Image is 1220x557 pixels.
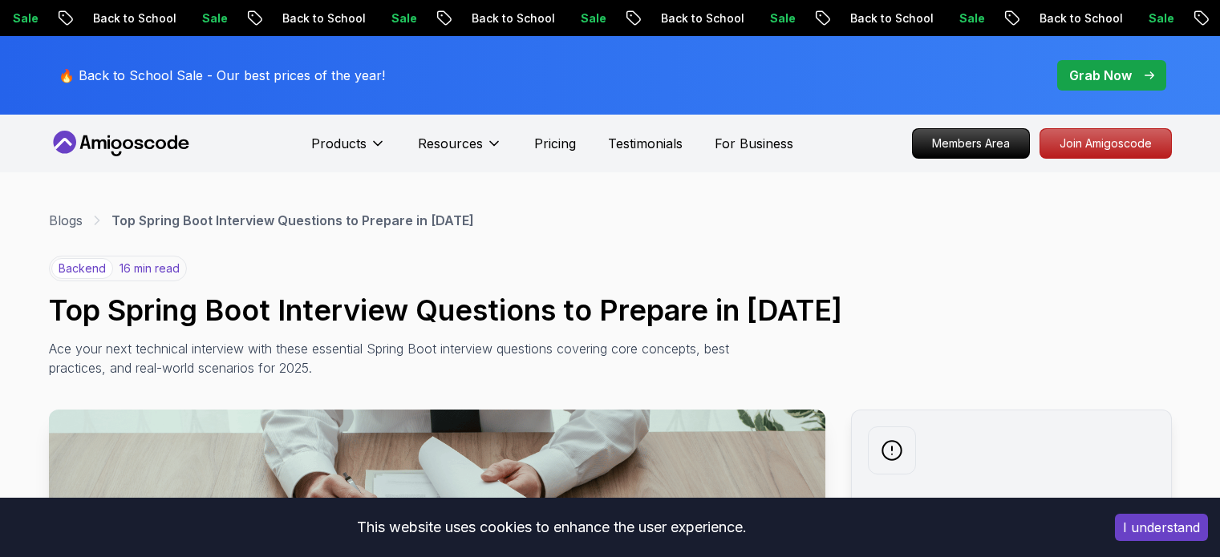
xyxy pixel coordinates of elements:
p: Back to School [1099,10,1208,26]
p: Back to School [152,10,261,26]
p: Back to School [342,10,451,26]
p: Resources [418,134,483,153]
h2: Weekly newsletter [868,494,1155,516]
p: Sale [640,10,691,26]
p: Top Spring Boot Interview Questions to Prepare in [DATE] [111,211,474,230]
p: backend [51,258,113,279]
a: Pricing [534,134,576,153]
a: For Business [715,134,793,153]
p: Sale [261,10,313,26]
p: 🔥 Back to School Sale - Our best prices of the year! [59,66,385,85]
p: 16 min read [120,260,180,276]
p: Back to School [720,10,829,26]
p: Members Area [913,129,1029,158]
a: Blogs [49,211,83,230]
p: Sale [1019,10,1070,26]
p: Grab Now [1069,66,1132,85]
p: Back to School [910,10,1019,26]
p: Sale [72,10,124,26]
a: Join Amigoscode [1040,128,1172,159]
p: Back to School [531,10,640,26]
p: Ace your next technical interview with these essential Spring Boot interview questions covering c... [49,339,768,377]
h1: Top Spring Boot Interview Questions to Prepare in [DATE] [49,294,1172,326]
p: Sale [451,10,502,26]
p: Products [311,134,367,153]
p: Join Amigoscode [1040,129,1171,158]
button: Resources [418,134,502,166]
div: This website uses cookies to enhance the user experience. [12,510,1091,545]
button: Accept cookies [1115,514,1208,541]
p: Sale [829,10,881,26]
a: Testimonials [608,134,683,153]
a: Members Area [912,128,1030,159]
button: Products [311,134,386,166]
